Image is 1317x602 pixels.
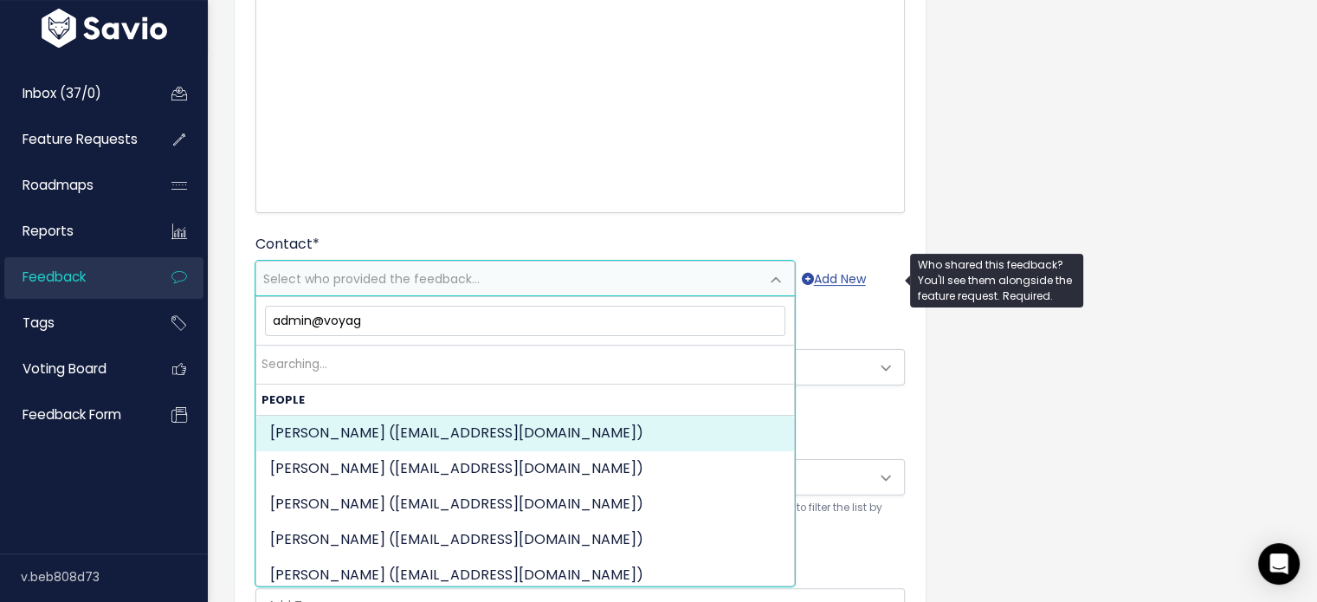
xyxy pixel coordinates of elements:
span: Feedback [23,268,86,286]
div: Open Intercom Messenger [1258,543,1300,585]
span: Roadmaps [23,176,94,194]
span: Feature Requests [23,130,138,148]
span: Searching… [261,356,327,372]
div: v.beb808d73 [21,554,208,599]
span: [PERSON_NAME] ([EMAIL_ADDRESS][DOMAIN_NAME]) [270,529,643,549]
a: Tags [4,303,144,343]
a: Add New [802,269,866,290]
span: [PERSON_NAME] ([EMAIL_ADDRESS][DOMAIN_NAME]) [270,494,643,514]
span: Feedback form [23,405,121,424]
span: Inbox (37/0) [23,84,101,102]
a: Feature Requests [4,120,144,159]
span: People [261,392,305,407]
span: [PERSON_NAME] ([EMAIL_ADDRESS][DOMAIN_NAME]) [270,458,643,478]
label: Contact [255,234,320,255]
div: Who shared this feedback? You'll see them alongside the feature request. Required. [910,254,1083,307]
span: Tags [23,314,55,332]
img: logo-white.9d6f32f41409.svg [37,9,171,48]
a: Reports [4,211,144,251]
span: Reports [23,222,74,240]
a: Voting Board [4,349,144,389]
a: Feedback form [4,395,144,435]
a: Inbox (37/0) [4,74,144,113]
a: Feedback [4,257,144,297]
span: Select who provided the feedback... [263,270,480,288]
span: [PERSON_NAME] ([EMAIL_ADDRESS][DOMAIN_NAME]) [270,423,643,443]
span: [PERSON_NAME] ([EMAIL_ADDRESS][DOMAIN_NAME]) [270,565,643,585]
a: Roadmaps [4,165,144,205]
span: Voting Board [23,359,107,378]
